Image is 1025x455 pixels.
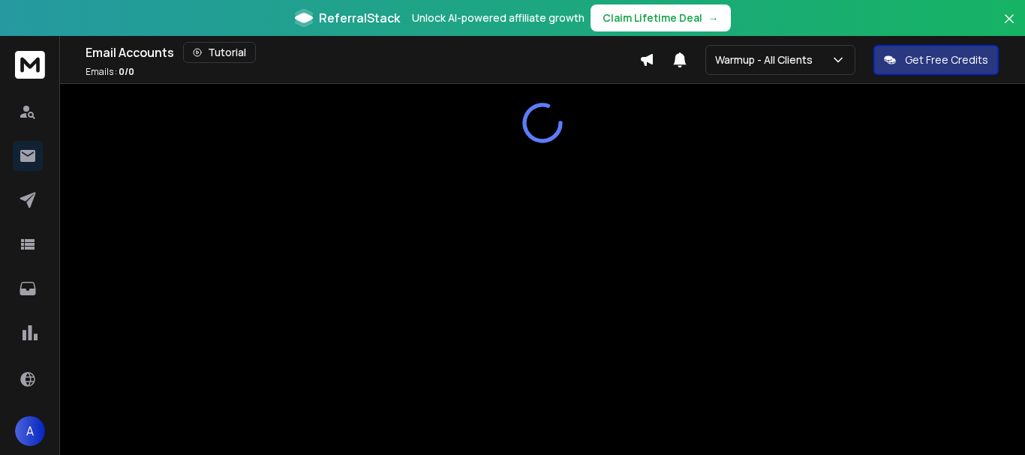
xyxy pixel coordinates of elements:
p: Unlock AI-powered affiliate growth [412,10,585,25]
button: Tutorial [183,42,256,63]
button: Get Free Credits [873,45,999,75]
p: Get Free Credits [905,52,988,67]
p: Emails : [86,66,134,78]
button: A [15,416,45,446]
button: Claim Lifetime Deal→ [591,4,731,31]
span: → [708,10,719,25]
button: Close banner [999,9,1019,45]
span: ReferralStack [319,9,400,27]
p: Warmup - All Clients [715,52,819,67]
span: 0 / 0 [119,65,134,78]
div: Email Accounts [86,42,639,63]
